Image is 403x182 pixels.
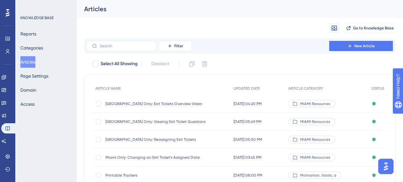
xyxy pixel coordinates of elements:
iframe: UserGuiding AI Assistant Launcher [376,157,395,176]
button: New Article [329,41,393,51]
span: MIAMI Resources [300,119,330,124]
span: Printable Trackers [105,173,207,178]
button: Articles [20,56,35,68]
span: MIAMI Resources [300,155,330,160]
button: Access [20,98,35,110]
button: Deselect [146,58,175,70]
span: [DATE] 05:50 PM [233,137,262,142]
span: ARTICLE CATEGORY [288,86,323,91]
span: Filter [174,43,183,49]
span: MIAMI Resources [300,137,330,142]
span: [DATE] 04:20 PM [233,101,262,106]
button: Page Settings [20,70,48,82]
span: STATUS [371,86,384,91]
span: UPDATED DATE [233,86,260,91]
input: Search [100,44,151,48]
button: Categories [20,42,43,54]
span: [GEOGRAPHIC_DATA] Only: Reassigning Exit Tickets [105,137,207,142]
span: MIAMI Resources [300,101,330,106]
span: Select All Showing [101,60,138,68]
button: Reports [20,28,36,40]
button: Go to Knowledge Base [344,23,395,33]
span: [DATE] 08:00 PM [233,173,262,178]
span: Go to Knowledge Base [353,26,394,31]
span: New Article [354,43,375,49]
span: [DATE] 05:49 PM [233,119,261,124]
span: [GEOGRAPHIC_DATA] Only: Exit Tickets Overview Video [105,101,207,106]
span: Deselect [151,60,169,68]
span: [GEOGRAPHIC_DATA] Only: Viewing Exit Ticket Questions [105,119,207,124]
span: ARTICLE NAME [95,86,121,91]
span: Motivation, Goals, a [300,173,336,178]
span: [DATE] 03:45 PM [233,155,261,160]
div: Articles [84,4,379,13]
div: KNOWLEDGE BASE [20,15,54,20]
button: Filter [159,41,191,51]
span: Miami Only: Changing an Exit Ticket’s Assigned Date [105,155,207,160]
button: Domain [20,84,36,96]
span: Need Help? [15,2,40,9]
